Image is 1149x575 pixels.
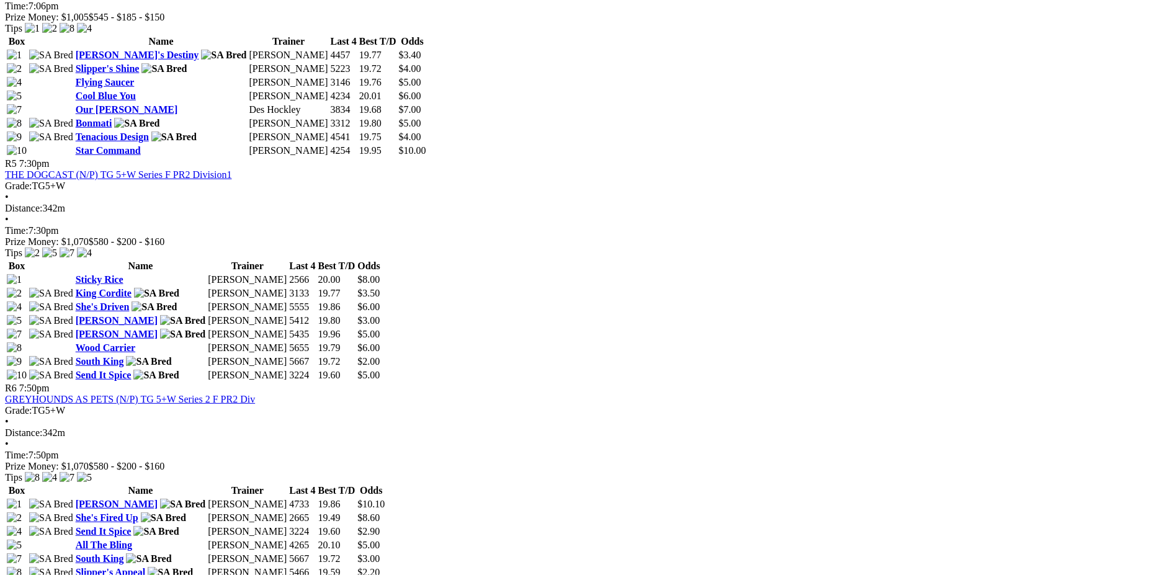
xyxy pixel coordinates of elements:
[42,23,57,34] img: 2
[7,315,22,326] img: 5
[76,131,149,142] a: Tenacious Design
[357,342,380,353] span: $6.00
[29,499,73,510] img: SA Bred
[126,356,171,367] img: SA Bred
[76,63,140,74] a: Slipper's Shine
[89,236,165,247] span: $580 - $200 - $160
[207,525,287,538] td: [PERSON_NAME]
[398,145,426,156] span: $10.00
[330,131,357,143] td: 4541
[5,12,1144,23] div: Prize Money: $1,005
[398,131,421,142] span: $4.00
[398,35,426,48] th: Odds
[76,288,132,298] a: King Cordite
[7,50,22,61] img: 1
[25,23,40,34] img: 1
[89,461,165,471] span: $580 - $200 - $160
[19,158,50,169] span: 7:30pm
[357,526,380,537] span: $2.90
[114,118,159,129] img: SA Bred
[359,35,397,48] th: Best T/D
[29,512,73,524] img: SA Bred
[398,50,421,60] span: $3.40
[5,203,1144,214] div: 342m
[5,472,22,483] span: Tips
[330,104,357,116] td: 3834
[7,301,22,313] img: 4
[19,383,50,393] span: 7:50pm
[207,484,287,497] th: Trainer
[207,539,287,551] td: [PERSON_NAME]
[207,301,287,313] td: [PERSON_NAME]
[357,484,385,497] th: Odds
[288,260,316,272] th: Last 4
[76,91,136,101] a: Cool Blue You
[7,499,22,510] img: 1
[126,553,171,564] img: SA Bred
[7,553,22,564] img: 7
[398,77,421,87] span: $5.00
[288,539,316,551] td: 4265
[288,314,316,327] td: 5412
[29,118,73,129] img: SA Bred
[76,329,158,339] a: [PERSON_NAME]
[318,525,356,538] td: 19.60
[248,90,328,102] td: [PERSON_NAME]
[357,356,380,367] span: $2.00
[60,247,74,259] img: 7
[7,342,22,354] img: 8
[318,301,356,313] td: 19.86
[318,369,356,381] td: 19.60
[9,261,25,271] span: Box
[5,1,1144,12] div: 7:06pm
[207,498,287,510] td: [PERSON_NAME]
[77,23,92,34] img: 4
[7,104,22,115] img: 7
[89,12,165,22] span: $545 - $185 - $150
[357,499,385,509] span: $10.10
[5,236,1144,247] div: Prize Money: $1,070
[248,63,328,75] td: [PERSON_NAME]
[5,169,232,180] a: THE DOGCAST (N/P) TG 5+W Series F PR2 Division1
[357,288,380,298] span: $3.50
[359,49,397,61] td: 19.77
[398,63,421,74] span: $4.00
[29,370,73,381] img: SA Bred
[76,315,158,326] a: [PERSON_NAME]
[288,328,316,341] td: 5435
[42,472,57,483] img: 4
[5,383,17,393] span: R6
[5,427,1144,439] div: 342m
[357,260,380,272] th: Odds
[76,356,124,367] a: South King
[357,553,380,564] span: $3.00
[7,526,22,537] img: 4
[248,131,328,143] td: [PERSON_NAME]
[248,104,328,116] td: Des Hockley
[75,260,207,272] th: Name
[76,301,130,312] a: She's Driven
[330,145,357,157] td: 4254
[288,355,316,368] td: 5667
[29,301,73,313] img: SA Bred
[248,117,328,130] td: [PERSON_NAME]
[42,247,57,259] img: 5
[25,247,40,259] img: 2
[132,301,177,313] img: SA Bred
[318,512,356,524] td: 19.49
[76,118,112,128] a: Bonmati
[60,23,74,34] img: 8
[5,158,17,169] span: R5
[318,355,356,368] td: 19.72
[77,247,92,259] img: 4
[29,50,73,61] img: SA Bred
[7,77,22,88] img: 4
[29,356,73,367] img: SA Bred
[76,512,138,523] a: She's Fired Up
[207,328,287,341] td: [PERSON_NAME]
[29,329,73,340] img: SA Bred
[359,90,397,102] td: 20.01
[248,49,328,61] td: [PERSON_NAME]
[5,439,9,449] span: •
[76,499,158,509] a: [PERSON_NAME]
